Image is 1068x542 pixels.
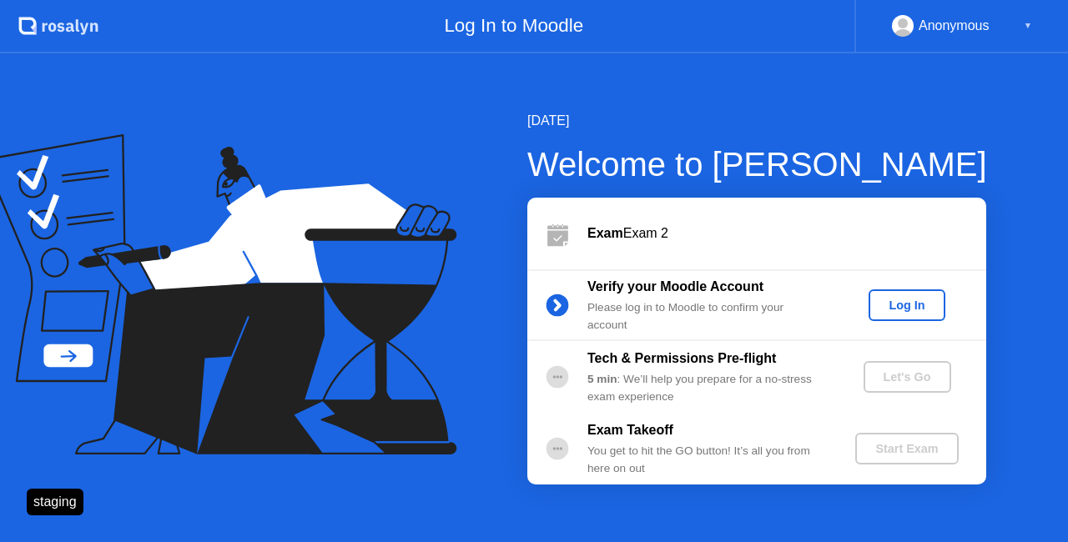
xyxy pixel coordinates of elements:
[587,279,763,294] b: Verify your Moodle Account
[1024,15,1032,37] div: ▼
[587,226,623,240] b: Exam
[587,371,828,405] div: : We’ll help you prepare for a no-stress exam experience
[875,299,938,312] div: Log In
[869,289,945,321] button: Log In
[870,370,945,384] div: Let's Go
[587,423,673,437] b: Exam Takeoff
[862,442,951,455] div: Start Exam
[527,111,987,131] div: [DATE]
[587,443,828,477] div: You get to hit the GO button! It’s all you from here on out
[587,223,986,243] div: Exam 2
[527,139,987,189] div: Welcome to [PERSON_NAME]
[919,15,990,37] div: Anonymous
[587,373,617,385] b: 5 min
[27,489,83,515] div: staging
[855,433,958,464] button: Start Exam
[587,299,828,334] div: Please log in to Moodle to confirm your account
[864,361,951,393] button: Let's Go
[587,351,776,365] b: Tech & Permissions Pre-flight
